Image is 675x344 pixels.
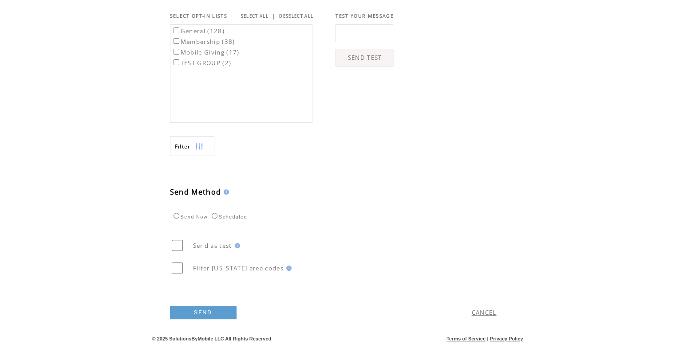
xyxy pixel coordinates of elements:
span: | [272,12,276,20]
input: Membership (38) [174,38,179,44]
label: TEST GROUP (2) [172,59,232,67]
span: | [487,336,488,341]
span: © 2025 SolutionsByMobile LLC All Rights Reserved [152,336,272,341]
input: TEST GROUP (2) [174,59,179,65]
a: Terms of Service [446,336,486,341]
input: General (128) [174,27,179,33]
label: Mobile Giving (17) [172,48,240,56]
a: SEND TEST [336,49,394,66]
label: General (128) [172,27,225,35]
img: help.gif [232,243,240,248]
label: Membership (38) [172,38,235,46]
input: Send Now [174,213,179,219]
a: CANCEL [472,309,497,317]
input: Scheduled [212,213,217,219]
img: filters.png [195,137,203,156]
a: SELECT ALL [241,13,268,19]
a: Filter [170,136,214,156]
span: Filter [US_STATE] area codes [193,264,284,272]
label: Send Now [171,214,208,219]
span: Send Method [170,187,221,197]
img: help.gif [284,266,292,271]
span: Send as test [193,242,232,250]
a: DESELECT ALL [279,13,313,19]
input: Mobile Giving (17) [174,49,179,55]
span: SELECT OPT-IN LISTS [170,13,227,19]
span: Show filters [175,143,191,150]
a: Privacy Policy [490,336,523,341]
label: Scheduled [209,214,247,219]
a: SEND [170,306,237,319]
span: TEST YOUR MESSAGE [336,13,394,19]
img: help.gif [221,189,229,195]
